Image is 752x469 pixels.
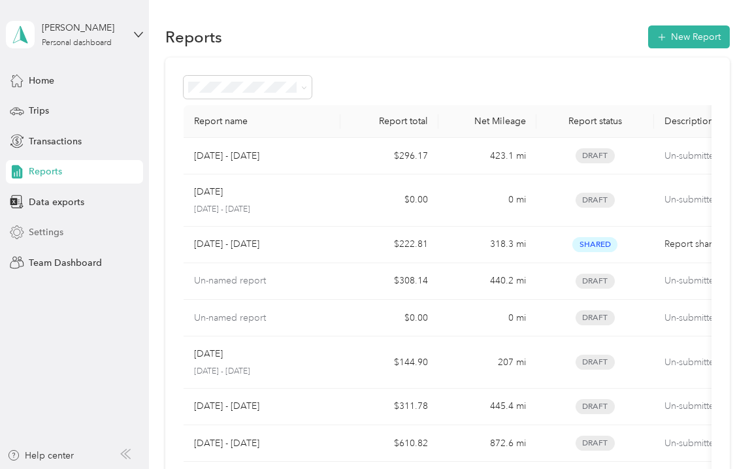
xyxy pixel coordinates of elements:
span: Draft [576,310,615,325]
p: [DATE] - [DATE] [194,204,330,216]
span: Reports [29,165,62,178]
td: 0 mi [438,174,536,227]
p: Un-named report [194,274,266,288]
span: Trips [29,104,49,118]
button: New Report [648,25,730,48]
td: 318.3 mi [438,227,536,263]
td: 445.4 mi [438,389,536,425]
td: $296.17 [340,138,438,174]
td: 440.2 mi [438,263,536,300]
td: $0.00 [340,300,438,336]
td: 423.1 mi [438,138,536,174]
td: $308.14 [340,263,438,300]
span: Draft [576,399,615,414]
p: [DATE] - [DATE] [194,436,259,451]
p: [DATE] [194,185,223,199]
span: Settings [29,225,63,239]
iframe: Everlance-gr Chat Button Frame [679,396,752,469]
p: [DATE] [194,347,223,361]
th: Net Mileage [438,105,536,138]
td: 207 mi [438,336,536,389]
p: [DATE] - [DATE] [194,237,259,251]
p: [DATE] - [DATE] [194,149,259,163]
td: $144.90 [340,336,438,389]
span: Home [29,74,54,88]
div: [PERSON_NAME] [42,21,123,35]
div: Report status [547,116,644,127]
button: Help center [7,449,74,462]
h1: Reports [165,30,222,44]
th: Report name [184,105,340,138]
span: Draft [576,148,615,163]
span: Transactions [29,135,82,148]
td: $222.81 [340,227,438,263]
td: 0 mi [438,300,536,336]
p: Un-named report [194,311,266,325]
span: Draft [576,436,615,451]
td: $610.82 [340,425,438,462]
p: [DATE] - [DATE] [194,366,330,378]
td: $0.00 [340,174,438,227]
td: $311.78 [340,389,438,425]
span: Team Dashboard [29,256,102,270]
span: Data exports [29,195,84,209]
span: Draft [576,355,615,370]
p: [DATE] - [DATE] [194,399,259,413]
td: 872.6 mi [438,425,536,462]
th: Report total [340,105,438,138]
span: Shared [572,237,617,252]
span: Draft [576,193,615,208]
span: Draft [576,274,615,289]
div: Personal dashboard [42,39,112,47]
